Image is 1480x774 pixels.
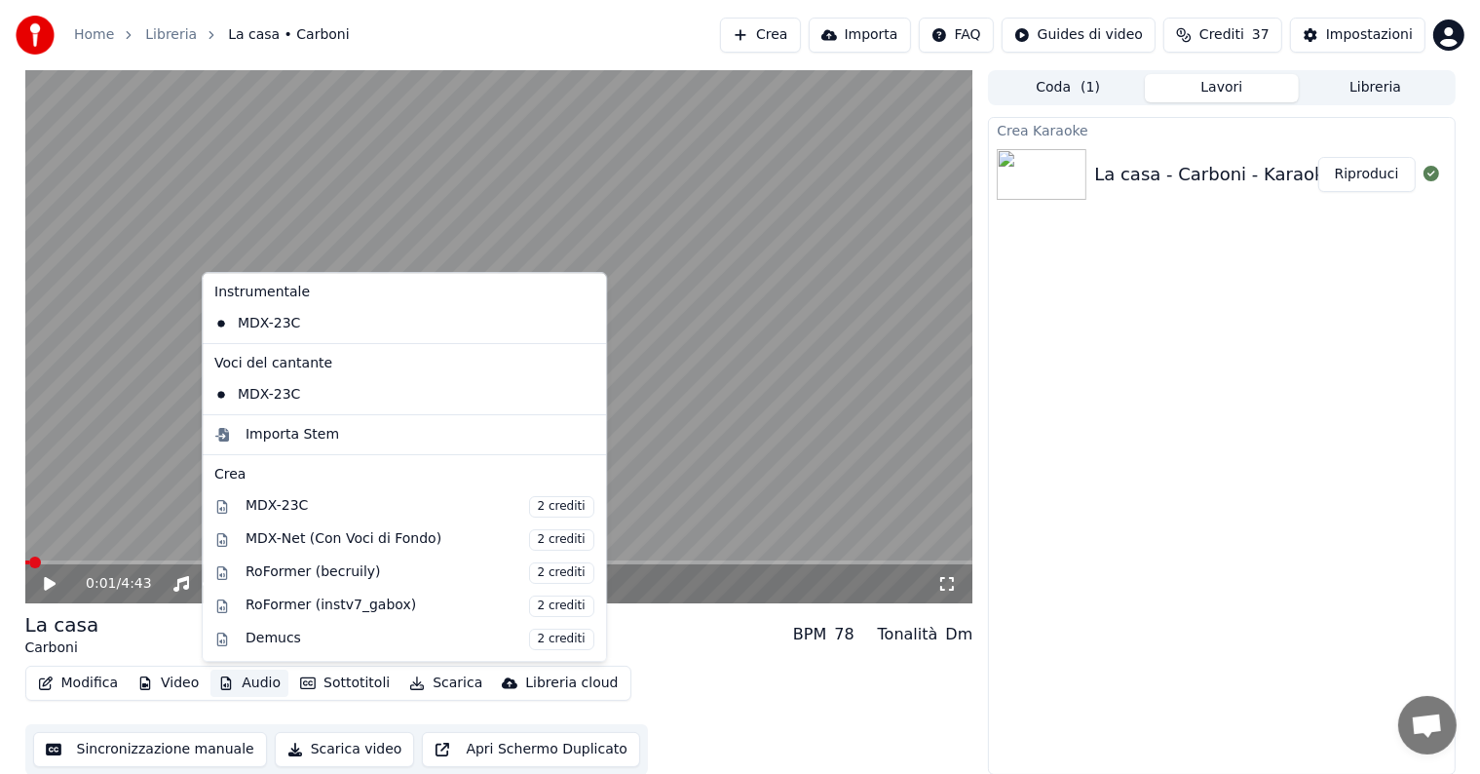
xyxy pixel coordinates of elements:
span: 2 crediti [529,529,594,551]
button: Impostazioni [1290,18,1425,53]
div: MDX-Net (Con Voci di Fondo) [246,529,594,551]
div: Impostazioni [1326,25,1413,45]
div: RoFormer (instv7_gabox) [246,596,594,617]
div: BPM [793,623,826,646]
button: Apri Schermo Duplicato [422,732,639,767]
div: / [86,574,133,594]
div: 78 [834,623,854,646]
div: Voci del cantante [207,348,602,379]
a: Home [74,25,114,45]
div: Demucs [246,629,594,650]
button: FAQ [919,18,994,53]
img: youka [16,16,55,55]
button: Riproduci [1318,157,1416,192]
span: 2 crediti [529,596,594,617]
div: Libreria cloud [525,674,618,693]
button: Importa [809,18,911,53]
button: Sincronizzazione manuale [33,732,267,767]
span: 2 crediti [529,496,594,518]
button: Libreria [1299,74,1453,102]
button: Crea [720,18,800,53]
div: Importa Stem [246,425,339,445]
button: Coda [991,74,1145,102]
div: Instrumentale [207,277,602,308]
button: Lavori [1145,74,1299,102]
a: Libreria [145,25,197,45]
a: Aprire la chat [1398,696,1457,755]
span: 2 crediti [529,629,594,650]
button: Scarica video [275,732,415,767]
span: La casa • Carboni [228,25,349,45]
span: 4:43 [121,574,151,594]
div: Dm [945,623,972,646]
span: ( 1 ) [1081,78,1100,97]
button: Crediti37 [1163,18,1282,53]
span: 37 [1252,25,1270,45]
div: MDX-23C [207,379,573,410]
div: MDX-23C [246,496,594,518]
span: 2 crediti [529,562,594,584]
div: Crea Karaoke [989,118,1454,141]
div: Crea [214,465,594,484]
button: Video [130,670,207,697]
button: Modifica [30,670,127,697]
div: MDX-23C [207,308,573,339]
div: La casa - Carboni - Karaoke [1094,161,1335,188]
button: Audio [210,670,288,697]
nav: breadcrumb [74,25,350,45]
span: Crediti [1199,25,1244,45]
div: Tonalità [878,623,938,646]
button: Sottotitoli [292,670,398,697]
button: Scarica [401,670,490,697]
div: La casa [25,611,99,639]
div: RoFormer (becruily) [246,562,594,584]
span: 0:01 [86,574,116,594]
button: Guides di video [1002,18,1156,53]
div: Carboni [25,639,99,658]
